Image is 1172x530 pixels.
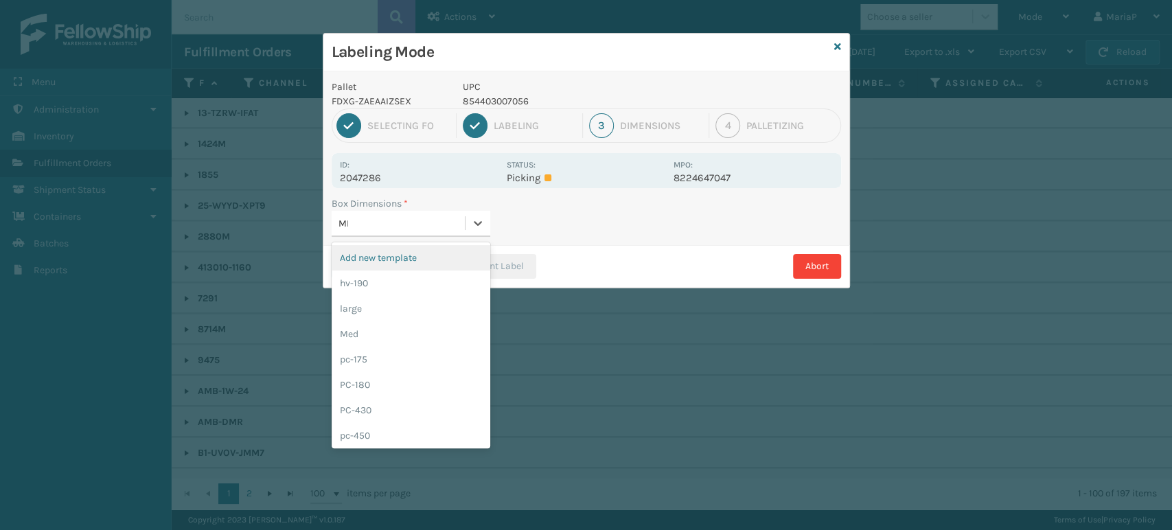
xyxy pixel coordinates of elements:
div: Selecting FO [367,119,450,132]
p: 854403007056 [463,94,665,108]
div: large [332,296,490,321]
button: Abort [793,254,841,279]
label: MPO: [674,160,693,170]
div: 1 [336,113,361,138]
label: Id: [340,160,349,170]
div: Palletizing [746,119,836,132]
p: 2047286 [340,172,498,184]
label: Box Dimensions [332,196,408,211]
p: UPC [463,80,665,94]
h3: Labeling Mode [332,42,829,62]
p: Picking [507,172,665,184]
div: 2 [463,113,487,138]
div: PC-430 [332,397,490,423]
div: Labeling [494,119,576,132]
div: PC-180 [332,372,490,397]
div: pc-450 [332,423,490,448]
div: Dimensions [620,119,702,132]
div: 3 [589,113,614,138]
button: Print Label [452,254,536,279]
p: FDXG-ZAEAAIZSEX [332,94,447,108]
div: Add new template [332,245,490,270]
p: 8224647047 [674,172,832,184]
div: 4 [715,113,740,138]
div: pc-175 [332,347,490,372]
div: hv-190 [332,270,490,296]
p: Pallet [332,80,447,94]
div: Med [332,321,490,347]
label: Status: [507,160,536,170]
